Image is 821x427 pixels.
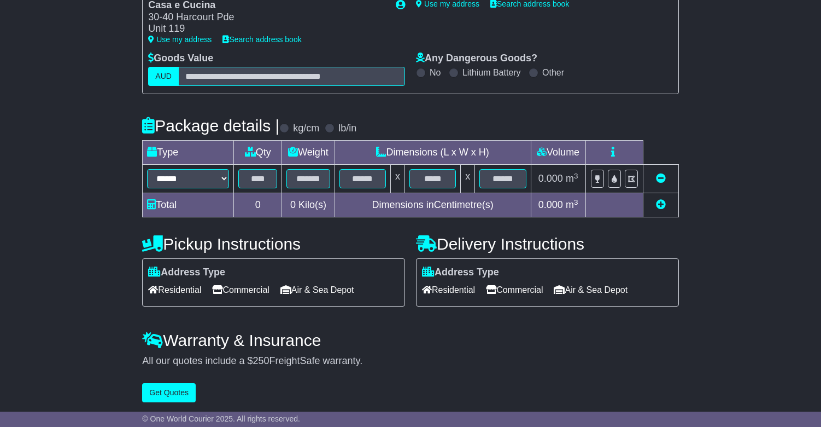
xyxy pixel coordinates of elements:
[416,53,537,65] label: Any Dangerous Goods?
[148,53,213,65] label: Goods Value
[574,172,578,180] sup: 3
[461,165,475,193] td: x
[554,281,628,298] span: Air & Sea Depot
[574,198,578,206] sup: 3
[142,117,279,135] h4: Package details |
[486,281,543,298] span: Commercial
[416,235,679,253] h4: Delivery Instructions
[148,67,179,86] label: AUD
[542,67,564,78] label: Other
[422,267,499,279] label: Address Type
[422,281,475,298] span: Residential
[335,141,531,165] td: Dimensions (L x W x H)
[142,355,678,367] div: All our quotes include a $ FreightSafe warranty.
[234,141,282,165] td: Qty
[222,35,301,44] a: Search address book
[280,281,354,298] span: Air & Sea Depot
[282,193,335,217] td: Kilo(s)
[143,141,234,165] td: Type
[143,193,234,217] td: Total
[430,67,441,78] label: No
[142,383,196,402] button: Get Quotes
[656,173,666,184] a: Remove this item
[531,141,585,165] td: Volume
[538,173,563,184] span: 0.000
[148,11,385,24] div: 30-40 Harcourt Pde
[338,123,356,135] label: lb/in
[656,199,666,210] a: Add new item
[538,199,563,210] span: 0.000
[390,165,404,193] td: x
[566,199,578,210] span: m
[234,193,282,217] td: 0
[148,23,385,35] div: Unit 119
[290,199,296,210] span: 0
[212,281,269,298] span: Commercial
[566,173,578,184] span: m
[148,281,201,298] span: Residential
[148,267,225,279] label: Address Type
[282,141,335,165] td: Weight
[148,35,212,44] a: Use my address
[462,67,521,78] label: Lithium Battery
[142,331,678,349] h4: Warranty & Insurance
[142,235,405,253] h4: Pickup Instructions
[293,123,319,135] label: kg/cm
[253,355,269,366] span: 250
[142,414,300,423] span: © One World Courier 2025. All rights reserved.
[335,193,531,217] td: Dimensions in Centimetre(s)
